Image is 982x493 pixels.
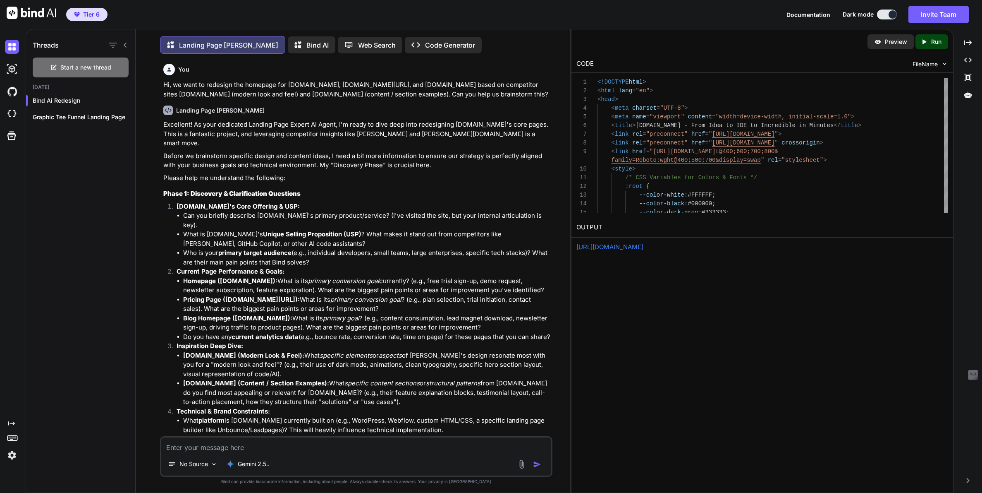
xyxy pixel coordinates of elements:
img: settings [5,448,19,462]
span: " [761,157,764,164]
strong: platform [198,416,225,424]
em: primary conversion goal [308,277,379,285]
strong: primary target audience [218,249,291,257]
div: 12 [576,182,587,191]
span: rel [632,139,643,146]
p: Preview [885,38,907,46]
img: darkAi-studio [5,62,19,76]
span: meta [615,105,629,111]
span: charset [632,105,657,111]
span: utes [820,122,834,129]
span: > [632,122,636,129]
li: Who is your (e.g., individual developers, small teams, large enterprises, specific tech stacks)? ... [183,248,550,267]
p: Bind AI [306,40,329,50]
span: Documentation [786,11,830,18]
strong: Pricing Page ([DOMAIN_NAME][URL]): [183,296,300,303]
span: < [612,113,615,120]
h2: OUTPUT [571,218,953,237]
div: 11 [576,173,587,182]
strong: Blog Homepage ([DOMAIN_NAME]): [183,314,292,322]
li: Do you have existing (color palette, typography, logo usage, tone of voice) that we need to adher... [183,435,550,453]
img: preview [874,38,882,46]
span: > [820,139,823,146]
p: Bind can provide inaccurate information, including about people. Always double-check its answers.... [160,479,552,485]
span: "stylesheet" [781,157,823,164]
img: premium [74,12,80,17]
span: < [597,96,601,103]
p: Graphic Tee Funnel Landing Page [33,113,135,121]
span: < [612,131,615,137]
span: = [705,131,709,137]
span: "preconnect" [646,139,688,146]
span: Tier 6 [83,10,100,19]
p: Bind Ai Redesign [33,96,135,105]
span: = [657,105,660,111]
strong: Unique Selling Proposition (USP) [263,230,361,238]
span: = [643,131,646,137]
p: Gemini 2.5.. [238,460,270,468]
p: Please help me understand the following: [163,173,550,183]
span: ; [712,192,715,198]
p: Web Search [358,40,396,50]
span: html [629,79,643,85]
div: 10 [576,165,587,173]
span: Dark mode [843,10,874,19]
div: 2 [576,87,587,95]
div: 15 [576,208,587,217]
span: "UTF-8" [660,105,684,111]
span: [URL][DOMAIN_NAME] [653,148,716,155]
img: icon [533,460,541,469]
p: Code Generator [425,40,475,50]
div: 8 [576,139,587,147]
strong: [DOMAIN_NAME]'s Core Offering & USP: [177,202,300,210]
img: Gemini 2.5 flash [226,460,234,468]
li: What or of [PERSON_NAME]'s design resonate most with you for a "modern look and feel"? (e.g., the... [183,351,550,379]
span: title [615,122,632,129]
strong: Technical & Brand Constraints: [177,407,270,415]
span: = [705,139,709,146]
strong: brand guidelines [244,435,294,443]
strong: [DOMAIN_NAME] (Content / Section Examples): [183,379,329,387]
span: <!DOCTYPE [597,79,629,85]
img: githubDark [5,84,19,99]
div: 3 [576,95,587,104]
span: rel [632,131,643,137]
li: What is [DOMAIN_NAME]'s ? What makes it stand out from competitors like [PERSON_NAME], GitHub Cop... [183,230,550,248]
div: 4 [576,104,587,113]
span: = [712,113,715,120]
span: = [778,157,781,164]
span: --color-black: [639,200,688,207]
span: < [612,105,615,111]
span: < [612,148,615,155]
img: Pick Models [210,461,217,468]
em: specific elements [320,351,373,359]
em: primary goal [323,314,359,322]
span: html [601,87,615,94]
span: " [775,131,778,137]
span: > [823,157,827,164]
strong: Homepage ([DOMAIN_NAME]): [183,277,277,285]
strong: Inspiration Deep Dive: [177,342,243,350]
div: CODE [576,59,594,69]
span: href [691,139,705,146]
h2: [DATE] [26,84,135,91]
a: [URL][DOMAIN_NAME] [576,243,643,251]
span: :root [625,183,643,190]
li: What is its ? (e.g., content consumption, lead magnet download, newsletter sign-up, driving traff... [183,314,550,332]
p: Excellent! As your dedicated Landing Page Expert AI Agent, I'm ready to dive deep into redesignin... [163,120,550,148]
span: "preconnect" [646,131,688,137]
div: 13 [576,191,587,200]
p: Landing Page [PERSON_NAME] [179,40,278,50]
div: 7 [576,130,587,139]
li: Do you have any (e.g., bounce rate, conversion rate, time on page) for these pages that you can s... [183,332,550,342]
button: Invite Team [908,6,969,23]
span: "width=device-width, initial-scale=1.0" [716,113,851,120]
span: content [688,113,712,120]
span: href [632,148,646,155]
button: Documentation [786,10,830,19]
span: = [646,113,650,120]
div: 5 [576,113,587,121]
span: [URL][DOMAIN_NAME] [712,139,774,146]
div: 1 [576,78,587,87]
div: 14 [576,200,587,208]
